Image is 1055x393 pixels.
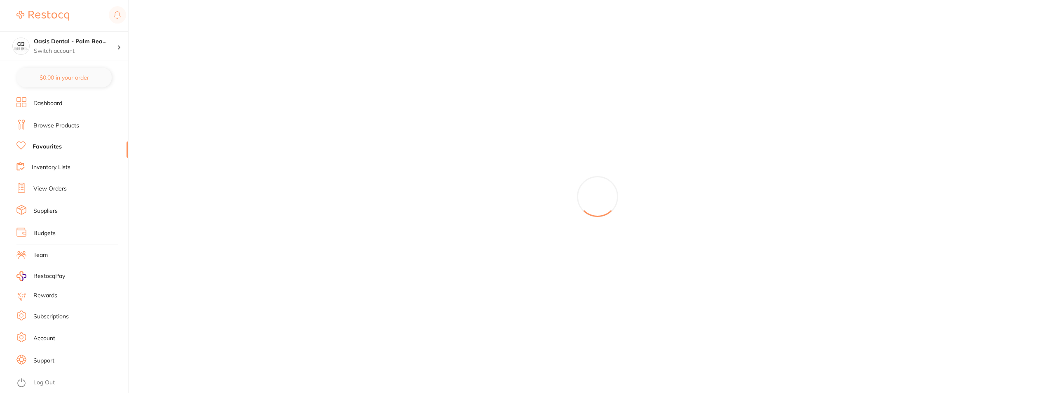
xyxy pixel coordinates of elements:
[16,6,69,25] a: Restocq Logo
[33,207,58,215] a: Suppliers
[33,122,79,130] a: Browse Products
[34,47,117,55] p: Switch account
[16,68,112,87] button: $0.00 in your order
[16,271,65,281] a: RestocqPay
[33,379,55,387] a: Log Out
[16,377,126,390] button: Log Out
[33,185,67,193] a: View Orders
[33,99,62,108] a: Dashboard
[33,357,54,365] a: Support
[32,163,70,172] a: Inventory Lists
[33,313,69,321] a: Subscriptions
[33,229,56,238] a: Budgets
[13,38,29,54] img: Oasis Dental - Palm Beach
[34,38,117,46] h4: Oasis Dental - Palm Beach
[16,11,69,21] img: Restocq Logo
[33,292,57,300] a: Rewards
[33,143,62,151] a: Favourites
[33,251,48,259] a: Team
[16,271,26,281] img: RestocqPay
[33,334,55,343] a: Account
[33,272,65,280] span: RestocqPay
